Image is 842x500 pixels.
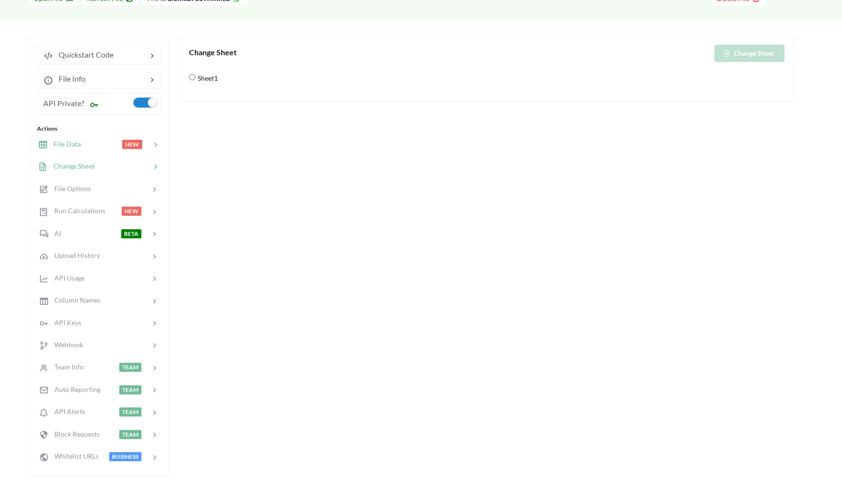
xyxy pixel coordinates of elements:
[49,407,85,415] span: API Alerts
[189,47,488,58] div: Change Sheet
[43,98,84,108] span: API Private?
[122,207,141,216] span: NEW
[37,124,161,133] div: Actions
[48,162,95,170] span: Change Sheet
[109,452,141,461] span: BUSINESS
[48,140,81,148] span: File Data
[49,385,101,393] span: Auto Reporting
[49,274,85,282] span: API Usage
[119,385,141,394] span: TEAM
[49,296,101,304] span: Column Names
[122,140,142,149] span: NEW
[49,229,61,237] span: AI
[49,452,99,460] span: Whitelist URLs
[49,251,100,259] span: Upload History
[195,68,218,88] span: Sheet1
[119,363,141,372] span: TEAM
[49,207,105,215] span: Run Calculations
[49,184,91,193] span: File Options
[53,74,86,83] span: File Info
[49,363,84,371] span: Team Info
[119,430,141,439] span: TEAM
[49,318,81,327] span: API Keys
[49,430,100,438] span: Block Requests
[119,407,141,416] span: TEAM
[53,50,113,59] span: Quickstart Code
[49,341,83,349] span: Webhook
[121,229,141,238] span: BETA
